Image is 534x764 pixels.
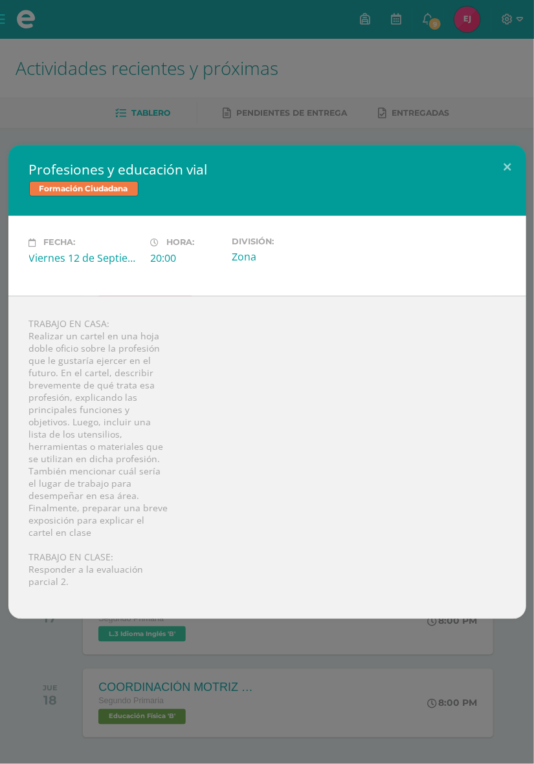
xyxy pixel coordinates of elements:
h2: Profesiones y educación vial [29,160,506,178]
span: Formación Ciudadana [29,181,139,196]
div: Viernes 12 de Septiembre [29,251,140,265]
div: TRABAJO EN CASA: Realizar un cartel en una hoja doble oficio sobre la profesión que le gustaría e... [8,296,526,619]
div: Zona [232,249,343,264]
span: Hora: [167,238,195,248]
label: División: [232,237,343,246]
div: 20:00 [151,251,221,265]
button: Close (Esc) [489,145,526,189]
span: Fecha: [44,238,76,248]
